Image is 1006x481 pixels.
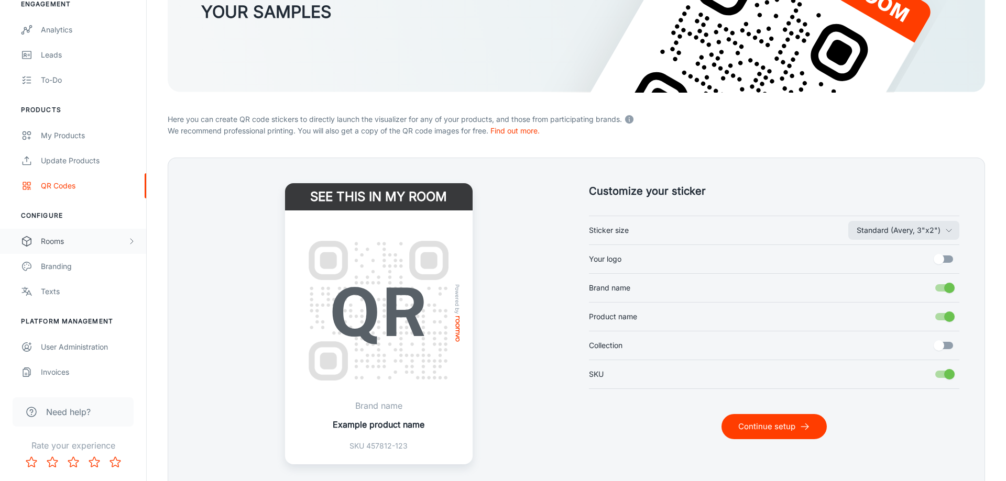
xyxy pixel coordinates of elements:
[298,230,460,392] img: QR Code Example
[589,340,622,351] span: Collection
[42,452,63,473] button: Rate 2 star
[589,282,630,294] span: Brand name
[168,111,985,125] p: Here you can create QR code stickers to directly launch the visualizer for any of your products, ...
[105,452,126,473] button: Rate 5 star
[41,49,136,61] div: Leads
[8,439,138,452] p: Rate your experience
[41,24,136,36] div: Analytics
[589,183,959,199] h5: Customize your sticker
[168,125,985,137] p: We recommend professional printing. You will also get a copy of the QR code images for free.
[589,368,604,380] span: SKU
[589,225,629,236] span: Sticker size
[41,261,136,272] div: Branding
[41,180,136,192] div: QR Codes
[84,452,105,473] button: Rate 4 star
[452,284,463,314] span: Powered by
[41,155,136,166] div: Update Products
[333,440,424,452] p: SKU 457812-123
[41,236,127,247] div: Rooms
[589,253,621,265] span: Your logo
[455,316,460,341] img: roomvo
[721,414,827,439] button: Continue setup
[285,183,473,210] h4: See this in my room
[848,221,959,240] button: Sticker size
[333,418,424,431] p: Example product name
[41,366,136,378] div: Invoices
[41,286,136,297] div: Texts
[41,341,136,353] div: User Administration
[46,406,91,418] span: Need help?
[41,130,136,141] div: My Products
[490,126,540,135] a: Find out more.
[21,452,42,473] button: Rate 1 star
[41,74,136,86] div: To-do
[589,311,637,322] span: Product name
[63,452,84,473] button: Rate 3 star
[333,399,424,412] p: Brand name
